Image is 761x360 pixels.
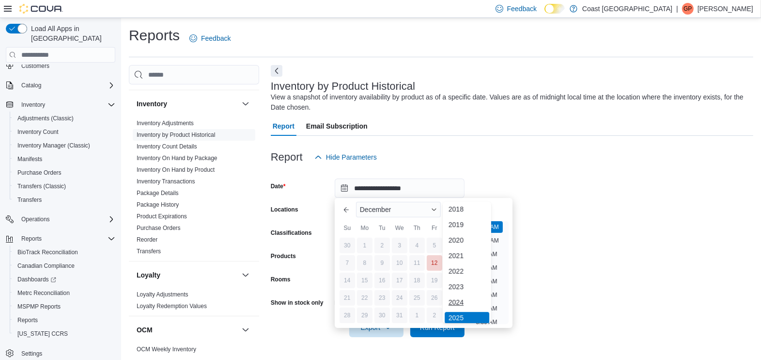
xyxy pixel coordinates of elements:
[10,286,119,300] button: Metrc Reconciliation
[340,273,355,288] div: day-14
[17,316,38,324] span: Reports
[17,233,115,245] span: Reports
[427,220,442,236] div: Fr
[137,291,188,298] span: Loyalty Adjustments
[374,238,390,253] div: day-2
[14,194,46,206] a: Transfers
[17,155,42,163] span: Manifests
[17,99,115,111] span: Inventory
[137,325,153,335] h3: OCM
[14,246,82,258] a: BioTrack Reconciliation
[137,224,181,232] span: Purchase Orders
[676,3,678,15] p: |
[445,281,489,293] div: 2023
[2,79,119,92] button: Catalog
[2,58,119,72] button: Customers
[14,140,115,151] span: Inventory Manager (Classic)
[271,92,748,113] div: View a snapshot of inventory availability by product as of a specific date. Values are as of midn...
[137,99,238,109] button: Inventory
[137,302,207,310] span: Loyalty Redemption Values
[357,220,373,236] div: Mo
[137,143,197,150] a: Inventory Count Details
[409,220,425,236] div: Th
[306,116,368,136] span: Email Subscription
[137,345,196,353] span: OCM Weekly Inventory
[14,140,94,151] a: Inventory Manager (Classic)
[14,274,60,285] a: Dashboards
[2,232,119,245] button: Reports
[10,152,119,166] button: Manifests
[137,247,161,255] span: Transfers
[137,178,195,185] a: Inventory Transactions
[356,202,441,217] div: Button. Open the month selector. December is currently selected.
[17,99,49,111] button: Inventory
[445,219,489,230] div: 2019
[698,3,753,15] p: [PERSON_NAME]
[360,206,391,213] span: December
[14,153,115,165] span: Manifests
[137,154,217,162] span: Inventory On Hand by Package
[137,201,179,209] span: Package History
[427,255,442,271] div: day-12
[335,179,465,198] input: Press the down key to enter a popover containing a calendar. Press the escape key to close the po...
[10,193,119,207] button: Transfers
[10,273,119,286] a: Dashboards
[137,270,238,280] button: Loyalty
[137,155,217,162] a: Inventory On Hand by Package
[137,270,160,280] h3: Loyalty
[10,259,119,273] button: Canadian Compliance
[339,202,354,217] button: Previous Month
[10,112,119,125] button: Adjustments (Classic)
[582,3,672,15] p: Coast [GEOGRAPHIC_DATA]
[374,220,390,236] div: Tu
[21,82,41,89] span: Catalog
[445,203,489,215] div: 2018
[445,265,489,277] div: 2022
[427,238,442,253] div: day-5
[445,234,489,246] div: 2020
[17,233,46,245] button: Reports
[392,308,407,323] div: day-31
[374,308,390,323] div: day-30
[14,314,42,326] a: Reports
[137,291,188,298] a: Loyalty Adjustments
[137,99,167,109] h3: Inventory
[14,314,115,326] span: Reports
[311,147,381,167] button: Hide Parameters
[2,98,119,112] button: Inventory
[240,269,251,281] button: Loyalty
[357,308,373,323] div: day-29
[14,126,115,138] span: Inventory Count
[392,238,407,253] div: day-3
[129,289,259,316] div: Loyalty
[271,276,291,283] label: Rooms
[137,325,238,335] button: OCM
[14,260,78,272] a: Canadian Compliance
[682,3,694,15] div: Gina Pepe
[409,290,425,306] div: day-25
[273,116,295,136] span: Report
[14,180,115,192] span: Transfers (Classic)
[271,151,303,163] h3: Report
[409,255,425,271] div: day-11
[17,303,61,311] span: MSPMP Reports
[271,81,415,92] h3: Inventory by Product Historical
[137,213,187,220] a: Product Expirations
[137,236,157,243] a: Reorder
[137,248,161,255] a: Transfers
[10,139,119,152] button: Inventory Manager (Classic)
[544,4,565,14] input: Dark Mode
[357,238,373,253] div: day-1
[392,255,407,271] div: day-10
[14,167,115,179] span: Purchase Orders
[392,290,407,306] div: day-24
[137,189,179,197] span: Package Details
[357,290,373,306] div: day-22
[507,4,537,14] span: Feedback
[271,206,298,213] label: Locations
[137,346,196,353] a: OCM Weekly Inventory
[17,348,46,360] a: Settings
[240,324,251,336] button: OCM
[137,143,197,150] span: Inventory Count Details
[357,273,373,288] div: day-15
